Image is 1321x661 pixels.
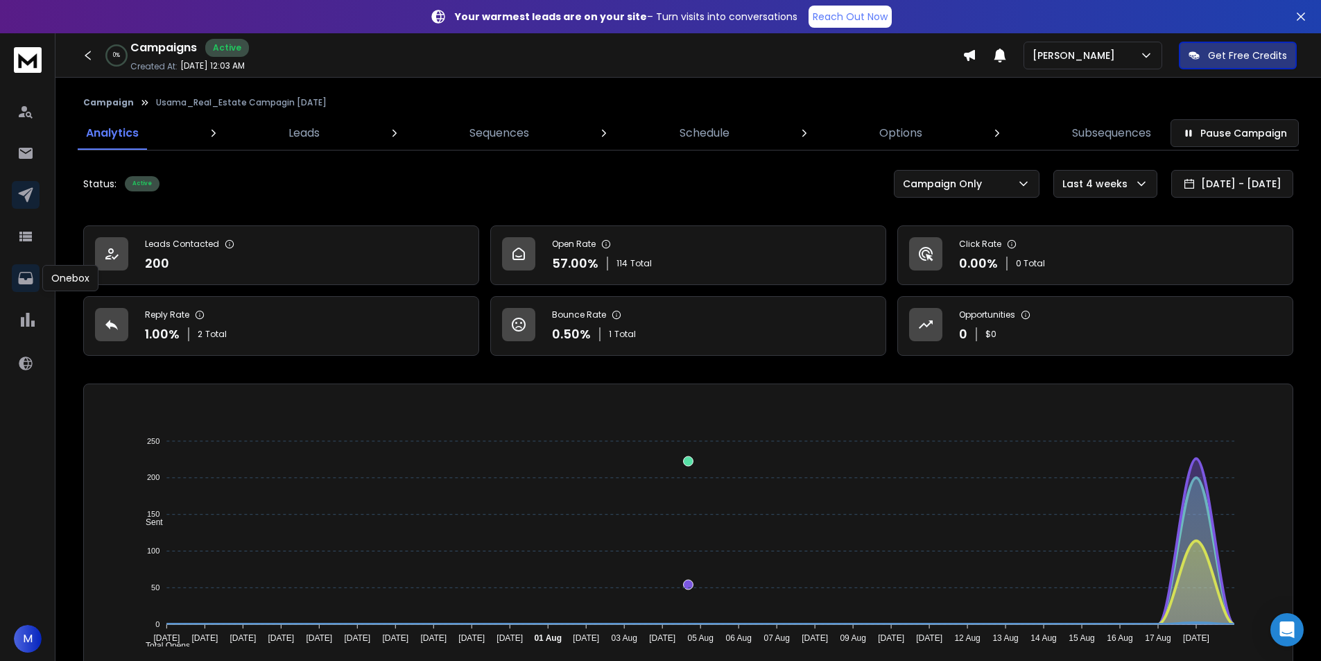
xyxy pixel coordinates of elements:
[612,633,637,643] tspan: 03 Aug
[809,6,892,28] a: Reach Out Now
[1030,633,1056,643] tspan: 14 Aug
[455,10,797,24] p: – Turn visits into conversations
[205,39,249,57] div: Active
[954,633,980,643] tspan: 12 Aug
[461,117,537,150] a: Sequences
[1064,117,1159,150] a: Subsequences
[153,633,180,643] tspan: [DATE]
[83,225,479,285] a: Leads Contacted200
[573,633,599,643] tspan: [DATE]
[1183,633,1209,643] tspan: [DATE]
[552,325,591,344] p: 0.50 %
[135,517,163,527] span: Sent
[1171,170,1293,198] button: [DATE] - [DATE]
[897,225,1293,285] a: Click Rate0.00%0 Total
[763,633,789,643] tspan: 07 Aug
[630,258,652,269] span: Total
[1208,49,1287,62] p: Get Free Credits
[125,176,159,191] div: Active
[649,633,675,643] tspan: [DATE]
[344,633,370,643] tspan: [DATE]
[135,641,190,651] span: Total Opens
[552,239,596,250] p: Open Rate
[992,633,1018,643] tspan: 13 Aug
[916,633,942,643] tspan: [DATE]
[1171,119,1299,147] button: Pause Campaign
[616,258,628,269] span: 114
[198,329,202,340] span: 2
[191,633,218,643] tspan: [DATE]
[280,117,328,150] a: Leads
[1069,633,1094,643] tspan: 15 Aug
[86,125,139,141] p: Analytics
[534,633,562,643] tspan: 01 Aug
[1072,125,1151,141] p: Subsequences
[1270,613,1304,646] div: Open Intercom Messenger
[959,239,1001,250] p: Click Rate
[490,296,886,356] a: Bounce Rate0.50%1Total
[130,61,178,72] p: Created At:
[959,254,998,273] p: 0.00 %
[455,10,647,24] strong: Your warmest leads are on your site
[614,329,636,340] span: Total
[151,583,159,592] tspan: 50
[959,325,967,344] p: 0
[145,325,180,344] p: 1.00 %
[147,437,159,445] tspan: 250
[14,47,42,73] img: logo
[687,633,713,643] tspan: 05 Aug
[490,225,886,285] a: Open Rate57.00%114Total
[113,51,120,60] p: 0 %
[725,633,751,643] tspan: 06 Aug
[147,547,159,555] tspan: 100
[205,329,227,340] span: Total
[42,265,98,291] div: Onebox
[147,510,159,518] tspan: 150
[985,329,996,340] p: $ 0
[1062,177,1133,191] p: Last 4 weeks
[180,60,245,71] p: [DATE] 12:03 AM
[609,329,612,340] span: 1
[458,633,485,643] tspan: [DATE]
[78,117,147,150] a: Analytics
[671,117,738,150] a: Schedule
[145,309,189,320] p: Reply Rate
[288,125,320,141] p: Leads
[147,474,159,482] tspan: 200
[1145,633,1171,643] tspan: 17 Aug
[897,296,1293,356] a: Opportunities0$0
[552,254,598,273] p: 57.00 %
[145,239,219,250] p: Leads Contacted
[680,125,729,141] p: Schedule
[552,309,606,320] p: Bounce Rate
[1107,633,1132,643] tspan: 16 Aug
[145,254,169,273] p: 200
[497,633,523,643] tspan: [DATE]
[268,633,294,643] tspan: [DATE]
[156,97,327,108] p: Usama_Real_Estate Campagin [DATE]
[14,625,42,653] button: M
[230,633,256,643] tspan: [DATE]
[1179,42,1297,69] button: Get Free Credits
[382,633,408,643] tspan: [DATE]
[802,633,828,643] tspan: [DATE]
[879,125,922,141] p: Options
[420,633,447,643] tspan: [DATE]
[306,633,332,643] tspan: [DATE]
[155,620,159,628] tspan: 0
[903,177,987,191] p: Campaign Only
[83,177,116,191] p: Status:
[1033,49,1121,62] p: [PERSON_NAME]
[83,97,134,108] button: Campaign
[959,309,1015,320] p: Opportunities
[83,296,479,356] a: Reply Rate1.00%2Total
[469,125,529,141] p: Sequences
[813,10,888,24] p: Reach Out Now
[1016,258,1045,269] p: 0 Total
[840,633,865,643] tspan: 09 Aug
[871,117,931,150] a: Options
[130,40,197,56] h1: Campaigns
[878,633,904,643] tspan: [DATE]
